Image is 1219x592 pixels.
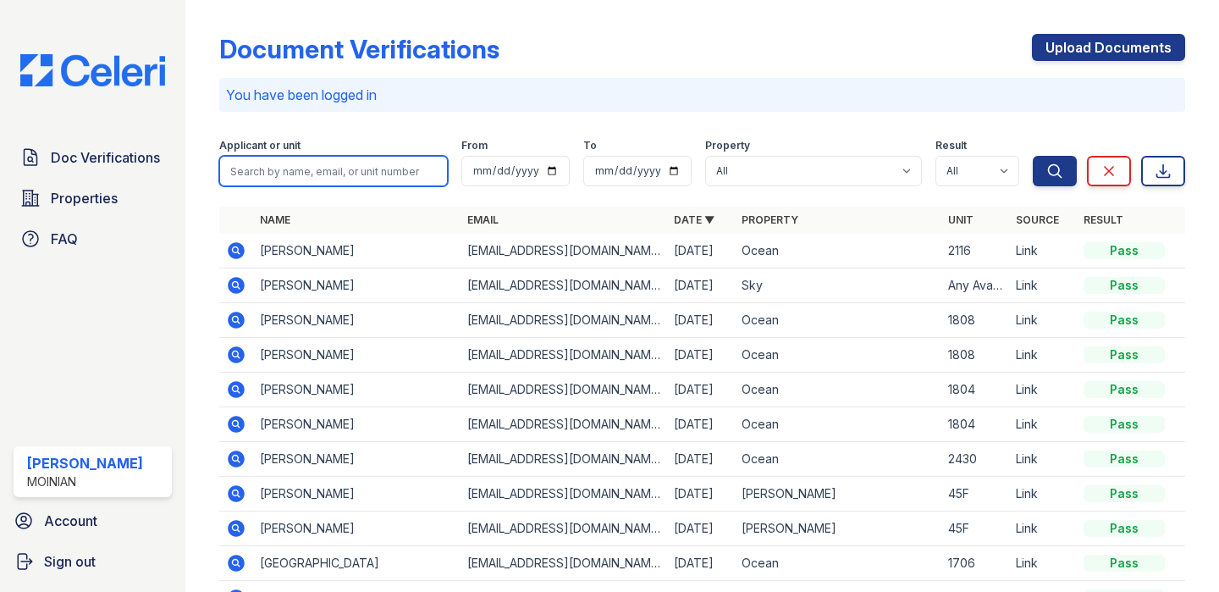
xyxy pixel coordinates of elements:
[735,442,941,477] td: Ocean
[219,139,301,152] label: Applicant or unit
[1009,546,1077,581] td: Link
[1084,277,1165,294] div: Pass
[1084,416,1165,433] div: Pass
[667,234,735,268] td: [DATE]
[1009,303,1077,338] td: Link
[461,373,667,407] td: [EMAIL_ADDRESS][DOMAIN_NAME]
[667,373,735,407] td: [DATE]
[51,188,118,208] span: Properties
[461,234,667,268] td: [EMAIL_ADDRESS][DOMAIN_NAME]
[941,234,1009,268] td: 2116
[253,442,460,477] td: [PERSON_NAME]
[1009,477,1077,512] td: Link
[27,473,143,490] div: Moinian
[253,234,460,268] td: [PERSON_NAME]
[667,407,735,442] td: [DATE]
[1032,34,1185,61] a: Upload Documents
[735,512,941,546] td: [PERSON_NAME]
[935,139,967,152] label: Result
[735,546,941,581] td: Ocean
[1009,338,1077,373] td: Link
[941,477,1009,512] td: 45F
[253,407,460,442] td: [PERSON_NAME]
[1084,485,1165,502] div: Pass
[260,213,290,226] a: Name
[253,268,460,303] td: [PERSON_NAME]
[1016,213,1059,226] a: Source
[1009,407,1077,442] td: Link
[51,229,78,249] span: FAQ
[7,54,179,86] img: CE_Logo_Blue-a8612792a0a2168367f1c8372b55b34899dd931a85d93a1a3d3e32e68fde9ad4.png
[1009,512,1077,546] td: Link
[1084,213,1123,226] a: Result
[219,34,499,64] div: Document Verifications
[461,139,488,152] label: From
[461,546,667,581] td: [EMAIL_ADDRESS][DOMAIN_NAME]
[461,512,667,546] td: [EMAIL_ADDRESS][DOMAIN_NAME]
[14,222,172,256] a: FAQ
[7,504,179,538] a: Account
[253,512,460,546] td: [PERSON_NAME]
[461,442,667,477] td: [EMAIL_ADDRESS][DOMAIN_NAME]
[1084,312,1165,329] div: Pass
[667,442,735,477] td: [DATE]
[14,181,172,215] a: Properties
[226,85,1178,105] p: You have been logged in
[7,545,179,578] a: Sign out
[941,373,1009,407] td: 1804
[1084,381,1165,398] div: Pass
[735,268,941,303] td: Sky
[941,512,1009,546] td: 45F
[27,453,143,473] div: [PERSON_NAME]
[941,268,1009,303] td: Any Available
[735,477,941,512] td: [PERSON_NAME]
[1009,373,1077,407] td: Link
[667,338,735,373] td: [DATE]
[1084,520,1165,537] div: Pass
[705,139,750,152] label: Property
[941,442,1009,477] td: 2430
[735,373,941,407] td: Ocean
[461,477,667,512] td: [EMAIL_ADDRESS][DOMAIN_NAME]
[667,303,735,338] td: [DATE]
[941,546,1009,581] td: 1706
[735,407,941,442] td: Ocean
[735,234,941,268] td: Ocean
[1009,268,1077,303] td: Link
[1009,442,1077,477] td: Link
[44,511,97,531] span: Account
[948,213,974,226] a: Unit
[667,268,735,303] td: [DATE]
[1084,346,1165,363] div: Pass
[219,156,448,186] input: Search by name, email, or unit number
[461,303,667,338] td: [EMAIL_ADDRESS][DOMAIN_NAME]
[253,546,460,581] td: [GEOGRAPHIC_DATA]
[461,338,667,373] td: [EMAIL_ADDRESS][DOMAIN_NAME]
[667,477,735,512] td: [DATE]
[941,338,1009,373] td: 1808
[583,139,597,152] label: To
[253,303,460,338] td: [PERSON_NAME]
[667,512,735,546] td: [DATE]
[461,407,667,442] td: [EMAIL_ADDRESS][DOMAIN_NAME]
[253,477,460,512] td: [PERSON_NAME]
[941,303,1009,338] td: 1808
[253,373,460,407] td: [PERSON_NAME]
[253,338,460,373] td: [PERSON_NAME]
[742,213,798,226] a: Property
[1009,234,1077,268] td: Link
[941,407,1009,442] td: 1804
[735,338,941,373] td: Ocean
[735,303,941,338] td: Ocean
[667,546,735,581] td: [DATE]
[1084,242,1165,259] div: Pass
[1084,555,1165,572] div: Pass
[14,141,172,174] a: Doc Verifications
[467,213,499,226] a: Email
[51,147,160,168] span: Doc Verifications
[44,551,96,572] span: Sign out
[461,268,667,303] td: [EMAIL_ADDRESS][DOMAIN_NAME]
[1084,451,1165,468] div: Pass
[674,213,714,226] a: Date ▼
